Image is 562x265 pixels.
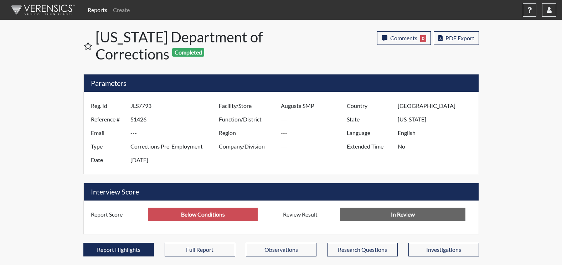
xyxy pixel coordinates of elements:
[96,28,282,63] h1: [US_STATE] Department of Corrections
[130,99,221,113] input: ---
[86,126,130,140] label: Email
[84,183,479,201] h5: Interview Score
[390,35,417,41] span: Comments
[281,126,349,140] input: ---
[86,99,130,113] label: Reg. Id
[130,126,221,140] input: ---
[341,113,398,126] label: State
[327,243,398,256] button: Research Questions
[434,31,479,45] button: PDF Export
[84,74,479,92] h5: Parameters
[86,113,130,126] label: Reference #
[377,31,431,45] button: Comments0
[408,243,479,256] button: Investigations
[213,140,281,153] label: Company/Division
[281,99,349,113] input: ---
[278,208,340,221] label: Review Result
[213,113,281,126] label: Function/District
[341,140,398,153] label: Extended Time
[445,35,474,41] span: PDF Export
[130,140,221,153] input: ---
[172,48,204,57] span: Completed
[85,3,110,17] a: Reports
[281,113,349,126] input: ---
[341,126,398,140] label: Language
[83,243,154,256] button: Report Highlights
[86,208,148,221] label: Report Score
[213,126,281,140] label: Region
[398,113,476,126] input: ---
[110,3,133,17] a: Create
[398,99,476,113] input: ---
[213,99,281,113] label: Facility/Store
[86,153,130,167] label: Date
[148,208,258,221] input: ---
[420,35,426,42] span: 0
[86,140,130,153] label: Type
[398,126,476,140] input: ---
[341,99,398,113] label: Country
[340,208,465,221] input: No Decision
[130,153,221,167] input: ---
[165,243,235,256] button: Full Report
[130,113,221,126] input: ---
[281,140,349,153] input: ---
[398,140,476,153] input: ---
[246,243,316,256] button: Observations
